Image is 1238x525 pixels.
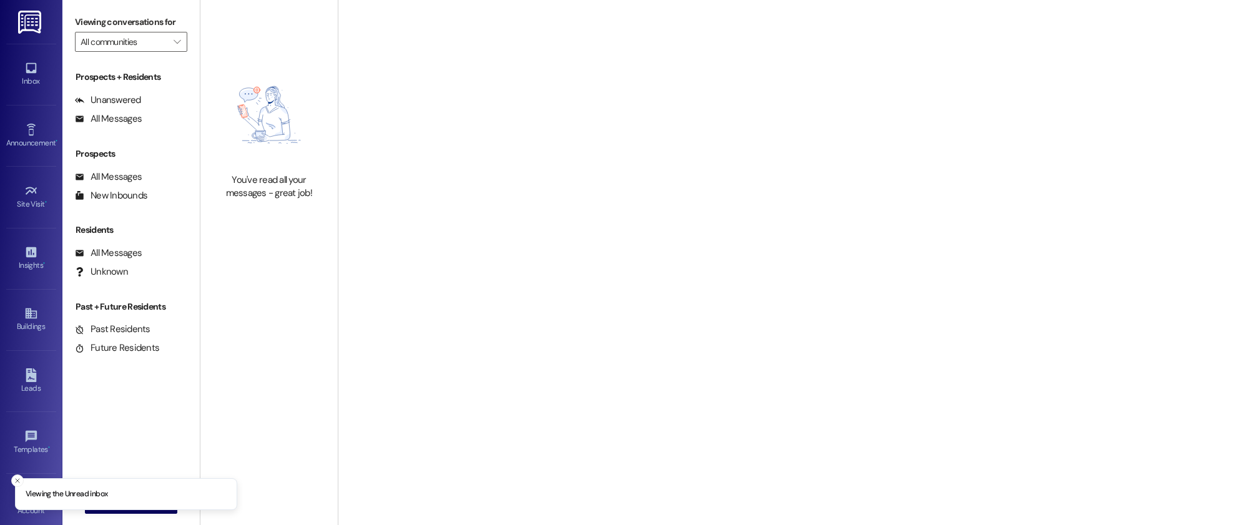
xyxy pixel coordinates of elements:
a: Buildings [6,303,56,336]
div: Past Residents [75,323,150,336]
div: All Messages [75,170,142,184]
div: New Inbounds [75,189,147,202]
span: • [43,259,45,268]
a: Insights • [6,242,56,275]
img: empty-state [214,62,324,167]
div: All Messages [75,247,142,260]
a: Leads [6,365,56,398]
a: Site Visit • [6,180,56,214]
div: All Messages [75,112,142,125]
div: Prospects [62,147,200,160]
div: Future Residents [75,341,159,355]
div: Residents [62,223,200,237]
span: • [48,443,50,452]
div: Unknown [75,265,128,278]
p: Viewing the Unread inbox [26,489,107,500]
button: Close toast [11,474,24,487]
a: Templates • [6,426,56,459]
div: You've read all your messages - great job! [214,174,324,200]
div: Prospects + Residents [62,71,200,84]
a: Account [6,487,56,521]
input: All communities [81,32,167,52]
div: Past + Future Residents [62,300,200,313]
img: ResiDesk Logo [18,11,44,34]
span: • [45,198,47,207]
label: Viewing conversations for [75,12,187,32]
i:  [174,37,180,47]
div: Unanswered [75,94,141,107]
span: • [56,137,57,145]
a: Inbox [6,57,56,91]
